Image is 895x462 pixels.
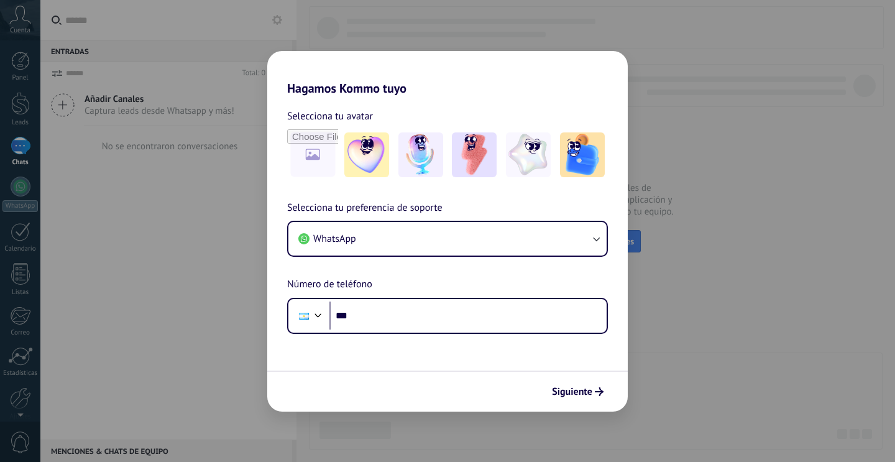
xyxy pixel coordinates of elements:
[287,200,443,216] span: Selecciona tu preferencia de soporte
[506,132,551,177] img: -4.jpeg
[267,51,628,96] h2: Hagamos Kommo tuyo
[288,222,607,256] button: WhatsApp
[313,233,356,245] span: WhatsApp
[287,108,373,124] span: Selecciona tu avatar
[398,132,443,177] img: -2.jpeg
[287,277,372,293] span: Número de teléfono
[560,132,605,177] img: -5.jpeg
[344,132,389,177] img: -1.jpeg
[552,387,592,396] span: Siguiente
[292,303,316,329] div: Argentina: + 54
[452,132,497,177] img: -3.jpeg
[546,381,609,402] button: Siguiente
